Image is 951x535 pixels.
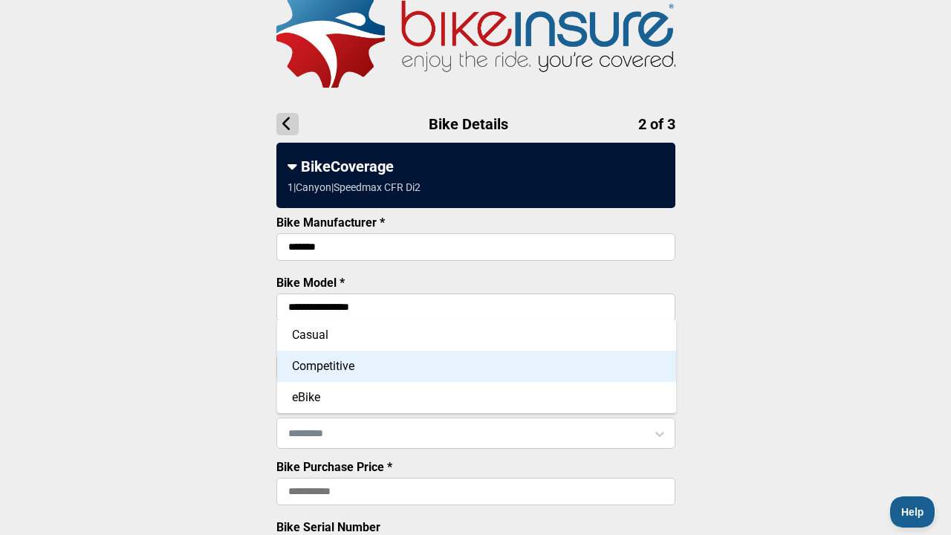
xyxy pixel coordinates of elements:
div: 1 | Canyon | Speedmax CFR Di2 [288,181,421,193]
label: Bike Serial Number [276,520,380,534]
h1: Bike Details [276,113,675,135]
label: Bike Model Year * [276,336,372,350]
iframe: Toggle Customer Support [890,496,936,528]
div: Casual [277,320,676,351]
span: 2 of 3 [638,115,675,133]
div: eBike [277,382,676,413]
label: Bike Model * [276,276,345,290]
div: BikeCoverage [288,158,664,175]
label: Bike Purchase Price * [276,460,392,474]
div: Competitive [277,351,676,382]
label: Bike Usage * [276,396,345,410]
label: Bike Manufacturer * [276,215,385,230]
